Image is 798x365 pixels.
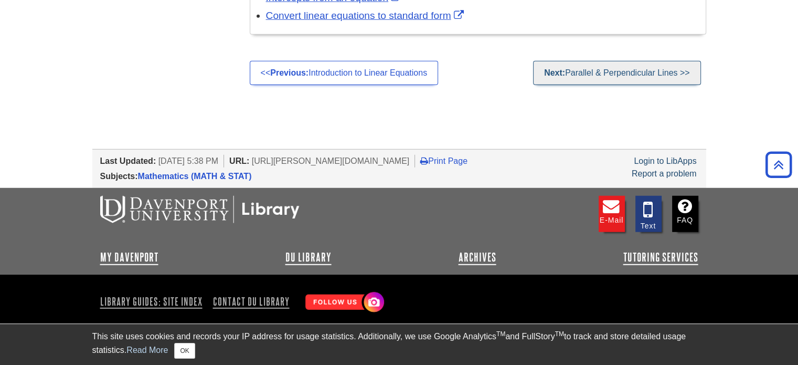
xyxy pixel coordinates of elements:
[209,293,294,310] a: Contact DU Library
[623,251,698,264] a: Tutoring Services
[92,330,706,359] div: This site uses cookies and records your IP address for usage statistics. Additionally, we use Goo...
[100,251,158,264] a: My Davenport
[250,61,439,85] a: <<Previous:Introduction to Linear Equations
[555,330,564,338] sup: TM
[229,157,249,165] span: URL:
[635,196,662,232] a: Text
[672,196,698,232] a: FAQ
[533,61,701,85] a: Next:Parallel & Perpendicular Lines >>
[599,196,625,232] a: E-mail
[420,157,467,165] a: Print Page
[632,169,697,178] a: Report a problem
[300,288,387,318] img: Follow Us! Instagram
[544,68,565,77] strong: Next:
[266,10,466,21] a: Link opens in new window
[252,157,410,165] span: [URL][PERSON_NAME][DOMAIN_NAME]
[100,293,207,310] a: Library Guides: Site Index
[270,68,308,77] strong: Previous:
[420,157,428,165] i: Print Page
[100,172,138,181] span: Subjects:
[285,251,332,264] a: DU Library
[158,157,218,165] span: [DATE] 5:38 PM
[496,330,505,338] sup: TM
[634,157,696,165] a: Login to LibApps
[100,157,156,165] span: Last Updated:
[126,346,168,354] a: Read More
[762,158,795,172] a: Back to Top
[174,343,195,359] button: Close
[100,196,300,223] img: DU Libraries
[138,172,252,181] a: Mathematics (MATH & STAT)
[459,251,496,264] a: Archives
